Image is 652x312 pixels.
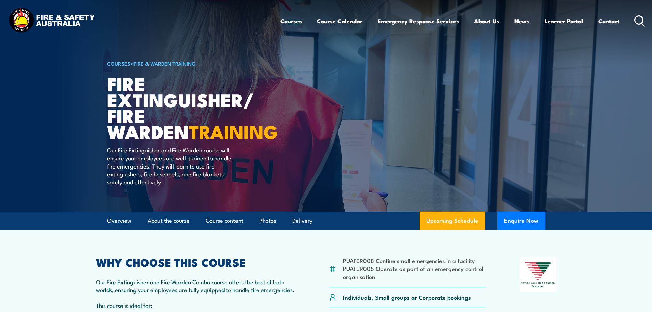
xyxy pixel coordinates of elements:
[343,264,486,280] li: PUAFER005 Operate as part of an emergency control organisation
[133,60,196,67] a: Fire & Warden Training
[107,59,276,67] h6: >
[420,212,485,230] a: Upcoming Schedule
[545,12,583,30] a: Learner Portal
[206,212,243,230] a: Course content
[259,212,276,230] a: Photos
[107,60,130,67] a: COURSES
[598,12,620,30] a: Contact
[497,212,545,230] button: Enquire Now
[317,12,362,30] a: Course Calendar
[107,212,131,230] a: Overview
[107,75,276,139] h1: Fire Extinguisher/ Fire Warden
[148,212,190,230] a: About the course
[292,212,312,230] a: Delivery
[189,117,278,145] strong: TRAINING
[474,12,499,30] a: About Us
[514,12,529,30] a: News
[96,257,296,267] h2: WHY CHOOSE THIS COURSE
[107,146,232,186] p: Our Fire Extinguisher and Fire Warden course will ensure your employees are well-trained to handl...
[343,257,486,264] li: PUAFER008 Confine small emergencies in a facility
[520,257,557,292] img: Nationally Recognised Training logo.
[96,278,296,294] p: Our Fire Extinguisher and Fire Warden Combo course offers the best of both worlds, ensuring your ...
[378,12,459,30] a: Emergency Response Services
[96,301,296,309] p: This course is ideal for:
[280,12,302,30] a: Courses
[343,293,471,301] p: Individuals, Small groups or Corporate bookings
